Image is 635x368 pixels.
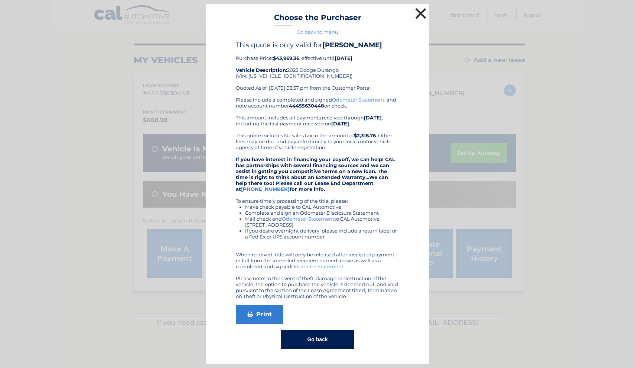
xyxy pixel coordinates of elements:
a: [PHONE_NUMBER] [241,186,290,192]
b: [DATE] [364,115,382,121]
b: $2,316.76 [354,132,376,138]
strong: Vehicle Description: [236,67,287,73]
div: Purchase Price: , effective until 2023 Dodge Durango (VIN: [US_VEHICLE_IDENTIFICATION_NUMBER]) Qu... [236,41,399,97]
b: 44455630448 [289,103,324,109]
li: Make check payable to CAL Automotive [245,204,399,210]
a: Go back to menu [297,29,338,35]
button: Go back [281,330,354,349]
div: Please include a completed and signed , and note account number on check. This amount includes al... [236,97,399,299]
a: Print [236,305,283,324]
strong: If you have interest in financing your payoff, we can help! CAL has partnerships with several fin... [236,156,395,192]
b: [DATE] [335,55,352,61]
a: Odometer Statement [291,263,343,269]
h4: This quote is only valid for [236,41,399,49]
li: Complete and sign an Odometer Disclosure Statement [245,210,399,216]
button: × [413,6,428,21]
a: Odometer Statement [332,97,384,103]
a: Odometer Statement [282,216,334,222]
b: $43,969.36 [273,55,299,61]
li: If you desire overnight delivery, please include a return label or a Fed Ex or UPS account number. [245,228,399,240]
b: [PERSON_NAME] [322,41,382,49]
li: Mail check and to CAL Automotive, [STREET_ADDRESS] [245,216,399,228]
h3: Choose the Purchaser [274,13,361,26]
b: [DATE] [331,121,349,127]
